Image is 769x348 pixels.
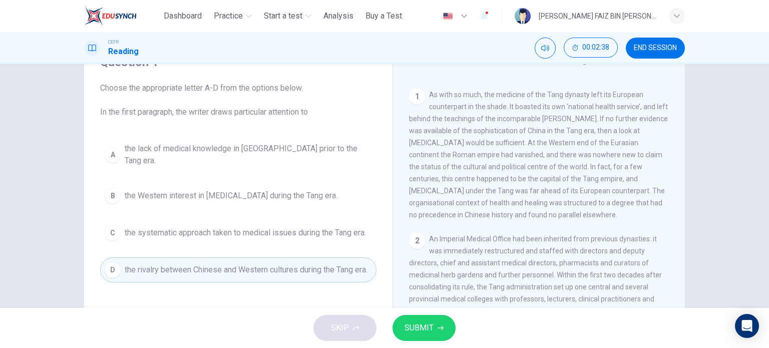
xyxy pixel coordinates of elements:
span: Analysis [323,10,353,22]
span: SUBMIT [405,321,434,335]
img: ELTC logo [84,6,137,26]
img: en [442,13,454,20]
h1: Reading [108,46,139,58]
div: Hide [564,38,618,59]
span: 00:02:38 [582,44,609,52]
span: Buy a Test [365,10,402,22]
div: 1 [409,89,425,105]
div: Open Intercom Messenger [735,314,759,338]
button: Practice [210,7,256,25]
span: the systematic approach taken to medical issues during the Tang era. [125,227,366,239]
button: Bthe Western interest in [MEDICAL_DATA] during the Tang era. [100,183,376,208]
span: Dashboard [164,10,202,22]
span: An Imperial Medical Office had been inherited from previous dynasties: it was immediately restruc... [409,235,662,327]
div: 2 [409,233,425,249]
button: 00:02:38 [564,38,618,58]
img: Profile picture [515,8,531,24]
button: END SESSION [626,38,685,59]
button: Dthe rivalry between Chinese and Western cultures during the Tang era. [100,257,376,282]
a: ELTC logo [84,6,160,26]
button: SUBMIT [393,315,456,341]
button: Start a test [260,7,315,25]
div: B [105,188,121,204]
span: the lack of medical knowledge in [GEOGRAPHIC_DATA] prior to the Tang era. [125,143,372,167]
span: Start a test [264,10,302,22]
span: END SESSION [634,44,677,52]
div: C [105,225,121,241]
div: [PERSON_NAME] FAIZ BIN [PERSON_NAME] [539,10,657,22]
button: Buy a Test [361,7,406,25]
div: Mute [535,38,556,59]
div: A [105,147,121,163]
span: the Western interest in [MEDICAL_DATA] during the Tang era. [125,190,337,202]
span: As with so much, the medicine of the Tang dynasty left its European counterpart in the shade. It ... [409,91,668,219]
button: Cthe systematic approach taken to medical issues during the Tang era. [100,220,376,245]
button: Athe lack of medical knowledge in [GEOGRAPHIC_DATA] prior to the Tang era. [100,138,376,171]
div: D [105,262,121,278]
span: CEFR [108,39,119,46]
button: Analysis [319,7,357,25]
button: Dashboard [160,7,206,25]
span: the rivalry between Chinese and Western cultures during the Tang era. [125,264,367,276]
span: Practice [214,10,243,22]
span: Choose the appropriate letter A-D from the options below. In the first paragraph, the writer draw... [100,82,376,118]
